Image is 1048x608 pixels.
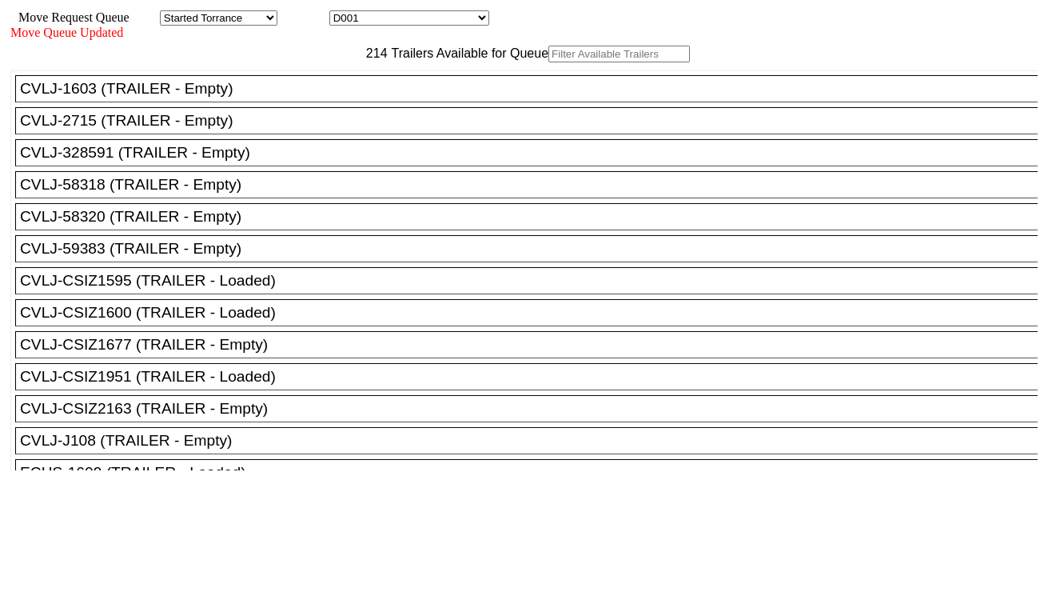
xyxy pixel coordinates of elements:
[20,400,1047,418] div: CVLJ-CSIZ2163 (TRAILER - Empty)
[281,10,326,24] span: Location
[20,80,1047,98] div: CVLJ-1603 (TRAILER - Empty)
[388,46,549,60] span: Trailers Available for Queue
[10,10,130,24] span: Move Request Queue
[20,464,1047,482] div: ECHS-1609 (TRAILER - Loaded)
[358,46,388,60] span: 214
[20,176,1047,194] div: CVLJ-58318 (TRAILER - Empty)
[20,240,1047,258] div: CVLJ-59383 (TRAILER - Empty)
[20,112,1047,130] div: CVLJ-2715 (TRAILER - Empty)
[20,368,1047,386] div: CVLJ-CSIZ1951 (TRAILER - Loaded)
[10,26,123,39] span: Move Queue Updated
[20,208,1047,226] div: CVLJ-58320 (TRAILER - Empty)
[20,432,1047,450] div: CVLJ-J108 (TRAILER - Empty)
[20,272,1047,290] div: CVLJ-CSIZ1595 (TRAILER - Loaded)
[20,304,1047,322] div: CVLJ-CSIZ1600 (TRAILER - Loaded)
[132,10,157,24] span: Area
[20,144,1047,162] div: CVLJ-328591 (TRAILER - Empty)
[548,46,690,62] input: Filter Available Trailers
[20,336,1047,354] div: CVLJ-CSIZ1677 (TRAILER - Empty)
